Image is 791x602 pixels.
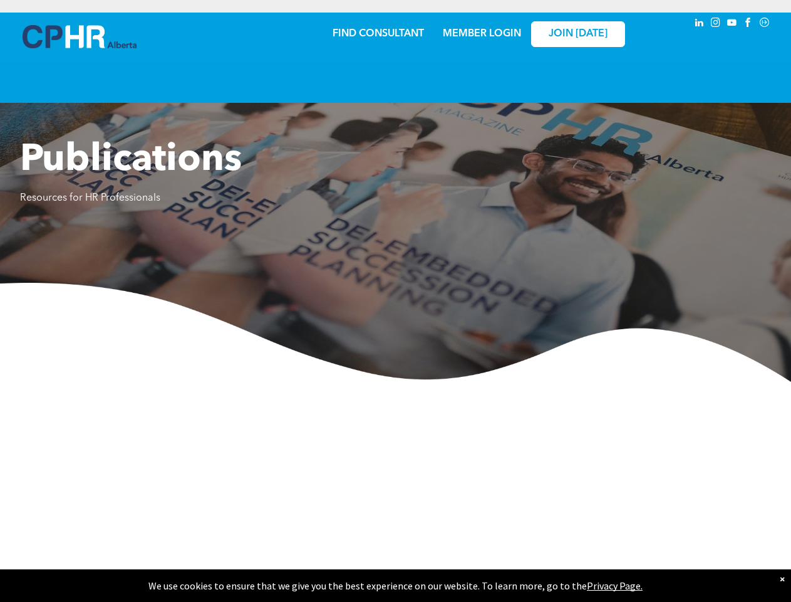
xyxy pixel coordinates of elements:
a: JOIN [DATE] [531,21,625,47]
span: Publications [20,142,242,179]
a: Privacy Page. [587,579,643,592]
span: Resources for HR Professionals [20,193,160,203]
a: instagram [709,16,723,33]
span: JOIN [DATE] [549,28,607,40]
a: FIND CONSULTANT [333,29,424,39]
a: youtube [725,16,739,33]
a: MEMBER LOGIN [443,29,521,39]
a: linkedin [693,16,706,33]
a: facebook [742,16,755,33]
div: Dismiss notification [780,573,785,585]
a: Social network [758,16,772,33]
img: A blue and white logo for cp alberta [23,25,137,48]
